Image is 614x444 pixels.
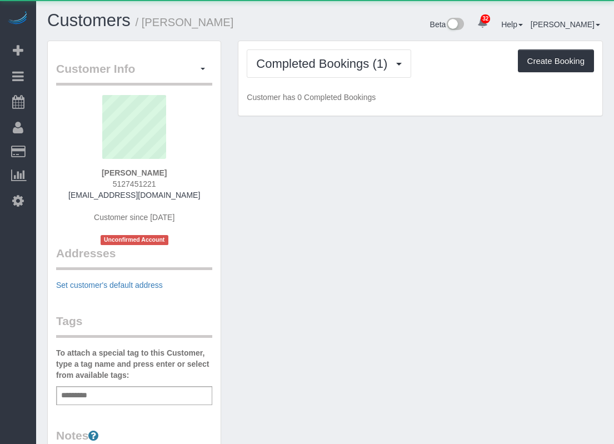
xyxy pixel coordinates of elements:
button: Completed Bookings (1) [247,49,411,78]
span: Completed Bookings (1) [256,57,393,71]
img: New interface [446,18,464,32]
p: Customer has 0 Completed Bookings [247,92,594,103]
span: 5127451221 [113,179,156,188]
img: Automaid Logo [7,11,29,27]
label: To attach a special tag to this Customer, type a tag name and press enter or select from availabl... [56,347,212,381]
small: / [PERSON_NAME] [136,16,234,28]
strong: [PERSON_NAME] [102,168,167,177]
a: Set customer's default address [56,281,163,290]
a: Customers [47,11,131,30]
legend: Tags [56,313,212,338]
a: [EMAIL_ADDRESS][DOMAIN_NAME] [68,191,200,199]
a: Beta [430,20,465,29]
span: Customer since [DATE] [94,213,174,222]
a: 32 [472,11,493,36]
button: Create Booking [518,49,594,73]
legend: Customer Info [56,61,212,86]
a: Help [501,20,523,29]
a: [PERSON_NAME] [531,20,600,29]
span: 32 [481,14,490,23]
span: Unconfirmed Account [101,235,168,245]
